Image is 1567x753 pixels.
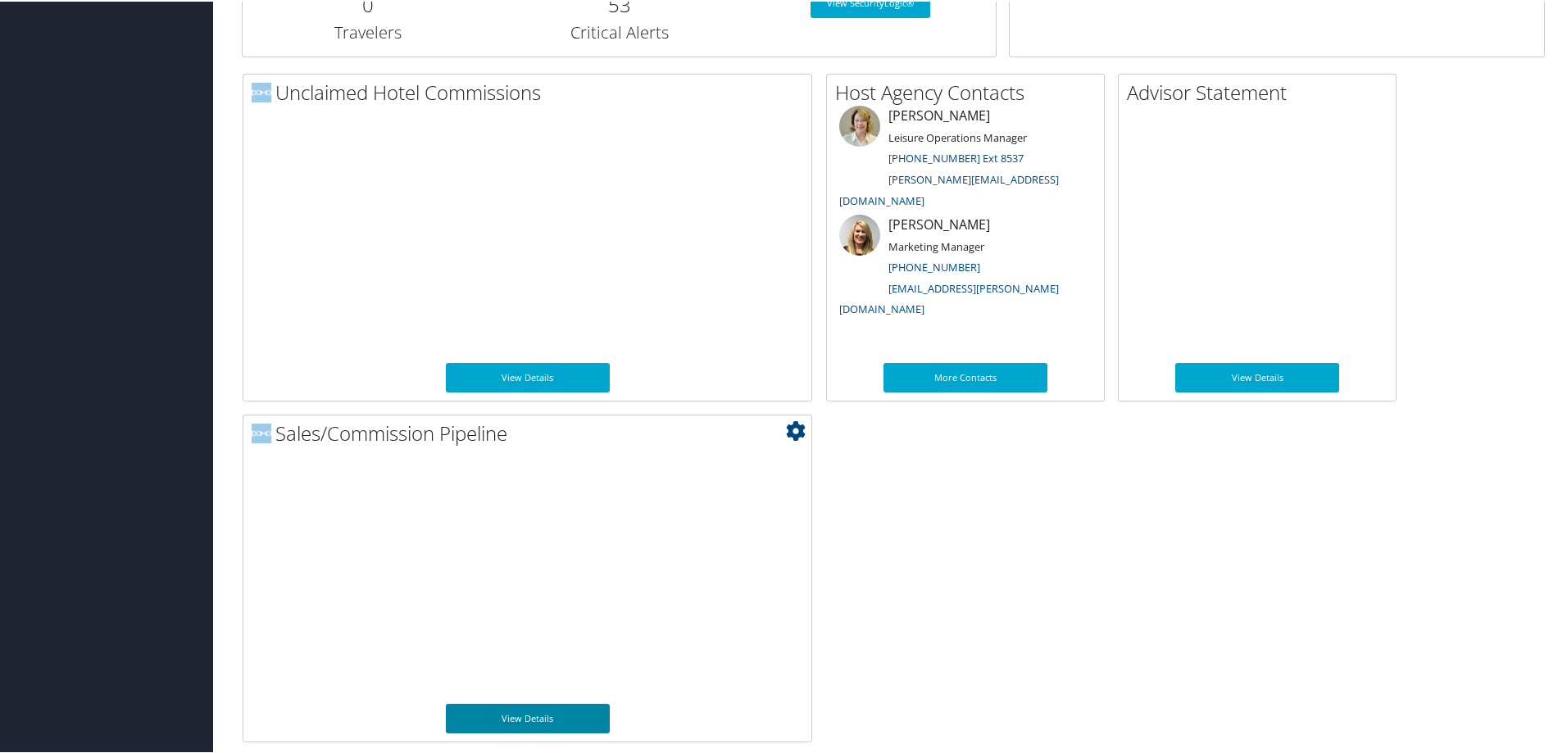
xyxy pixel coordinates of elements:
li: [PERSON_NAME] [831,213,1100,322]
small: Marketing Manager [888,238,984,252]
img: domo-logo.png [252,422,271,442]
img: domo-logo.png [252,81,271,101]
h3: Travelers [255,20,481,43]
img: ali-moffitt.jpg [839,213,880,254]
a: More Contacts [883,361,1047,391]
img: meredith-price.jpg [839,104,880,145]
a: View Details [446,702,610,732]
small: Leisure Operations Manager [888,129,1027,143]
li: [PERSON_NAME] [831,104,1100,213]
h2: Host Agency Contacts [835,77,1104,105]
a: [EMAIL_ADDRESS][PERSON_NAME][DOMAIN_NAME] [839,279,1059,315]
h2: Unclaimed Hotel Commissions [252,77,811,105]
h2: Advisor Statement [1127,77,1396,105]
a: [PHONE_NUMBER] Ext 8537 [888,149,1024,164]
a: View Details [1175,361,1339,391]
h3: Critical Alerts [506,20,732,43]
a: [PERSON_NAME][EMAIL_ADDRESS][DOMAIN_NAME] [839,170,1059,206]
a: [PHONE_NUMBER] [888,258,980,273]
a: View Details [446,361,610,391]
h2: Sales/Commission Pipeline [252,418,811,446]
